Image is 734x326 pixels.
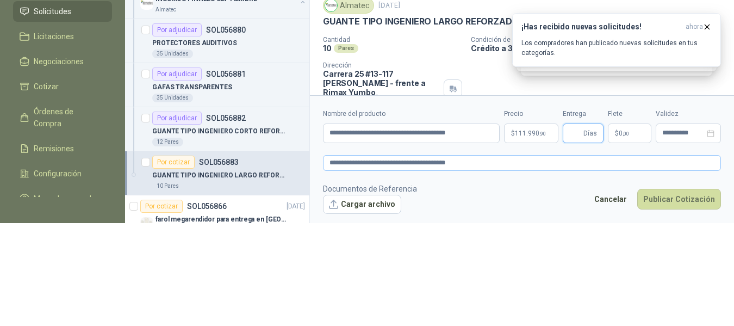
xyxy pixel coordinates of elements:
span: 0 [619,130,629,137]
div: Por cotizar [140,200,183,213]
div: Por cotizar [152,156,195,169]
p: Carrera 25 #13-117 [PERSON_NAME] - frente a Rimax Yumbo , [PERSON_NAME][GEOGRAPHIC_DATA] [323,69,439,115]
p: 10 [323,44,332,53]
a: Cotizar [13,76,112,97]
div: 12 Pares [152,138,183,146]
p: Cantidad [323,36,462,44]
a: Negociaciones [13,51,112,72]
span: ahora [686,22,703,32]
a: Por adjudicarSOL056882GUANTE TIPO INGENIERO CORTO REFORZADO12 Pares [125,107,309,151]
div: 35 Unidades [152,50,193,58]
p: Los compradores han publicado nuevas solicitudes en tus categorías. [521,38,712,58]
img: Company Logo [140,217,153,230]
p: Dirección [323,61,439,69]
div: Pares [334,44,358,53]
span: Configuración [34,168,82,180]
a: Por cotizarSOL056883GUANTE TIPO INGENIERO LARGO REFORZADO10 Pares [125,151,309,195]
a: Órdenes de Compra [13,101,112,134]
h3: ¡Has recibido nuevas solicitudes! [521,22,681,32]
span: Cotizar [34,81,59,93]
span: ,90 [539,131,546,137]
span: Solicitudes [34,5,71,17]
p: GUANTE TIPO INGENIERO LARGO REFORZADO [323,16,519,27]
a: Por adjudicarSOL056880PROTECTORES AUDITIVOS35 Unidades [125,19,309,63]
p: SOL056866 [187,202,227,210]
span: ,00 [623,131,629,137]
p: Documentos de Referencia [323,183,417,195]
label: Entrega [563,109,604,119]
span: Días [583,124,597,143]
p: [DATE] [287,201,305,212]
p: $ 0,00 [608,124,651,143]
p: Crédito a 30 días [471,44,730,53]
label: Precio [504,109,558,119]
span: Órdenes de Compra [34,106,102,130]
button: Cargar archivo [323,195,401,214]
p: GAFAS TRANSPARENTES [152,82,232,93]
button: ¡Has recibido nuevas solicitudes!ahora Los compradores han publicado nuevas solicitudes en tus ca... [512,13,721,67]
div: 10 Pares [152,182,183,190]
span: Manuales y ayuda [34,193,96,205]
div: Por adjudicar [152,23,202,36]
p: SOL056881 [206,70,246,78]
div: 35 Unidades [152,94,193,102]
div: Por adjudicar [152,67,202,81]
p: GUANTE TIPO INGENIERO CORTO REFORZADO [152,126,288,137]
p: Almatec [155,5,176,14]
a: Remisiones [13,138,112,159]
a: Manuales y ayuda [13,188,112,209]
p: [DATE] [378,1,400,11]
button: Publicar Cotización [637,189,721,210]
button: Cancelar [588,189,633,210]
p: farol megarendidor para entrega en [GEOGRAPHIC_DATA] [155,214,291,225]
div: Por adjudicar [152,112,202,125]
label: Nombre del producto [323,109,500,119]
p: $111.990,90 [504,124,558,143]
span: Remisiones [34,143,74,155]
span: Negociaciones [34,56,84,67]
a: Por adjudicarSOL056881GAFAS TRANSPARENTES35 Unidades [125,63,309,107]
a: Por cotizarSOL056866[DATE] Company Logofarol megarendidor para entrega en [GEOGRAPHIC_DATA] [125,195,309,239]
p: PROTECTORES AUDITIVOS [152,38,237,48]
label: Validez [656,109,721,119]
span: $ [615,130,619,137]
label: Flete [608,109,651,119]
p: GUANTE TIPO INGENIERO LARGO REFORZADO [152,170,288,181]
p: SOL056883 [199,158,239,166]
a: Solicitudes [13,1,112,22]
p: Condición de pago [471,36,730,44]
p: SOL056882 [206,114,246,122]
a: Licitaciones [13,26,112,47]
span: Licitaciones [34,30,74,42]
a: Configuración [13,163,112,184]
span: 111.990 [515,130,546,137]
p: SOL056880 [206,26,246,34]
